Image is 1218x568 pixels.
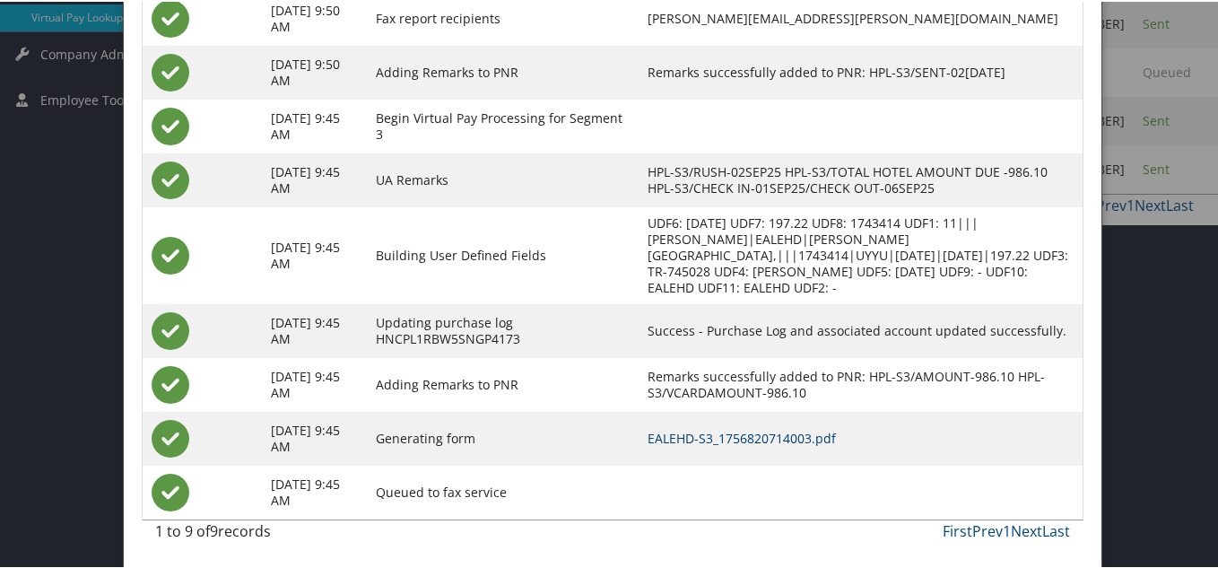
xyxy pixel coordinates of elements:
td: Begin Virtual Pay Processing for Segment 3 [367,98,639,152]
td: [DATE] 9:45 AM [262,464,367,518]
td: [DATE] 9:45 AM [262,98,367,152]
a: 1 [1003,520,1011,539]
div: 1 to 9 of records [155,519,364,549]
span: 9 [210,520,218,539]
td: UA Remarks [367,152,639,205]
a: First [943,520,972,539]
td: Remarks successfully added to PNR: HPL-S3/SENT-02[DATE] [639,44,1083,98]
td: [DATE] 9:45 AM [262,152,367,205]
a: Next [1011,520,1042,539]
td: [DATE] 9:45 AM [262,302,367,356]
td: [DATE] 9:45 AM [262,356,367,410]
td: Updating purchase log HNCPL1RBW5SNGP4173 [367,302,639,356]
td: [DATE] 9:50 AM [262,44,367,98]
td: Building User Defined Fields [367,205,639,302]
td: Success - Purchase Log and associated account updated successfully. [639,302,1083,356]
td: HPL-S3/RUSH-02SEP25 HPL-S3/TOTAL HOTEL AMOUNT DUE -986.10 HPL-S3/CHECK IN-01SEP25/CHECK OUT-06SEP25 [639,152,1083,205]
td: Queued to fax service [367,464,639,518]
td: Remarks successfully added to PNR: HPL-S3/AMOUNT-986.10 HPL-S3/VCARDAMOUNT-986.10 [639,356,1083,410]
td: UDF6: [DATE] UDF7: 197.22 UDF8: 1743414 UDF1: 11|||[PERSON_NAME]|EALEHD|[PERSON_NAME][GEOGRAPHIC_... [639,205,1083,302]
td: Generating form [367,410,639,464]
a: EALEHD-S3_1756820714003.pdf [648,428,836,445]
td: Adding Remarks to PNR [367,356,639,410]
td: [DATE] 9:45 AM [262,410,367,464]
td: Adding Remarks to PNR [367,44,639,98]
a: Last [1042,520,1070,539]
td: [DATE] 9:45 AM [262,205,367,302]
a: Prev [972,520,1003,539]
